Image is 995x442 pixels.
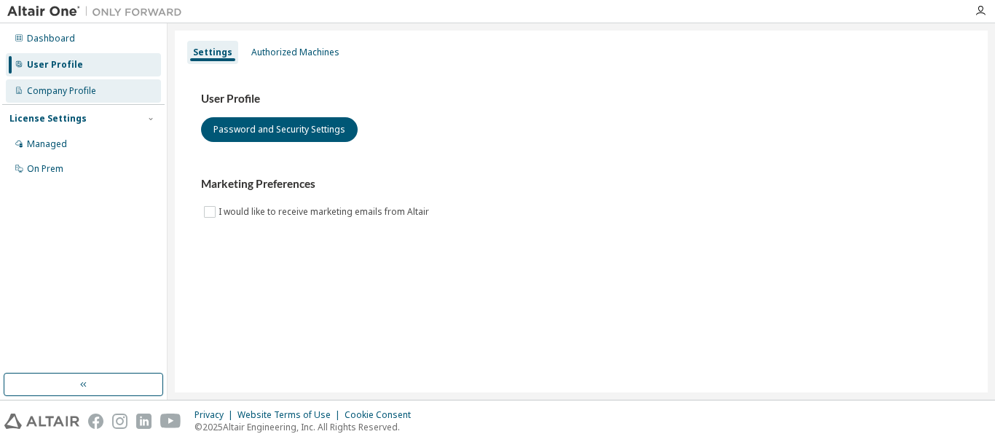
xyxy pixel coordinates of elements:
div: Company Profile [27,85,96,97]
label: I would like to receive marketing emails from Altair [219,203,432,221]
img: Altair One [7,4,189,19]
button: Password and Security Settings [201,117,358,142]
div: Managed [27,138,67,150]
div: User Profile [27,59,83,71]
div: Privacy [194,409,237,421]
img: altair_logo.svg [4,414,79,429]
h3: Marketing Preferences [201,177,961,192]
div: Authorized Machines [251,47,339,58]
p: © 2025 Altair Engineering, Inc. All Rights Reserved. [194,421,420,433]
img: facebook.svg [88,414,103,429]
div: Settings [193,47,232,58]
div: License Settings [9,113,87,125]
img: youtube.svg [160,414,181,429]
img: instagram.svg [112,414,127,429]
div: On Prem [27,163,63,175]
div: Dashboard [27,33,75,44]
img: linkedin.svg [136,414,152,429]
h3: User Profile [201,92,961,106]
div: Cookie Consent [345,409,420,421]
div: Website Terms of Use [237,409,345,421]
